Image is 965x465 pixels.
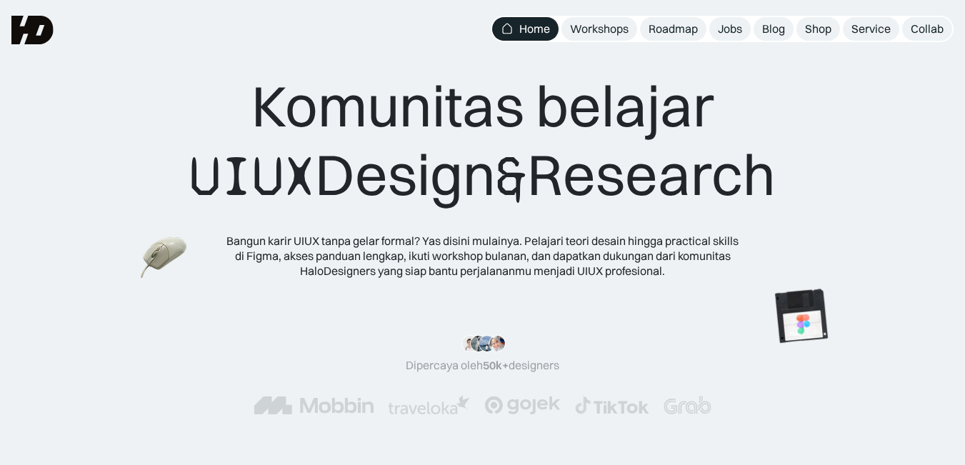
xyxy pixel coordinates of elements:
[483,358,509,372] span: 50k+
[189,71,776,211] div: Komunitas belajar Design Research
[709,17,751,41] a: Jobs
[406,358,559,373] div: Dipercaya oleh designers
[649,21,698,36] div: Roadmap
[519,21,550,36] div: Home
[718,21,742,36] div: Jobs
[496,142,527,211] span: &
[640,17,706,41] a: Roadmap
[911,21,944,36] div: Collab
[851,21,891,36] div: Service
[226,234,740,278] div: Bangun karir UIUX tanpa gelar formal? Yas disini mulainya. Pelajari teori desain hingga practical...
[189,142,315,211] span: UIUX
[492,17,559,41] a: Home
[843,17,899,41] a: Service
[902,17,952,41] a: Collab
[805,21,831,36] div: Shop
[570,21,629,36] div: Workshops
[754,17,794,41] a: Blog
[796,17,840,41] a: Shop
[561,17,637,41] a: Workshops
[762,21,785,36] div: Blog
